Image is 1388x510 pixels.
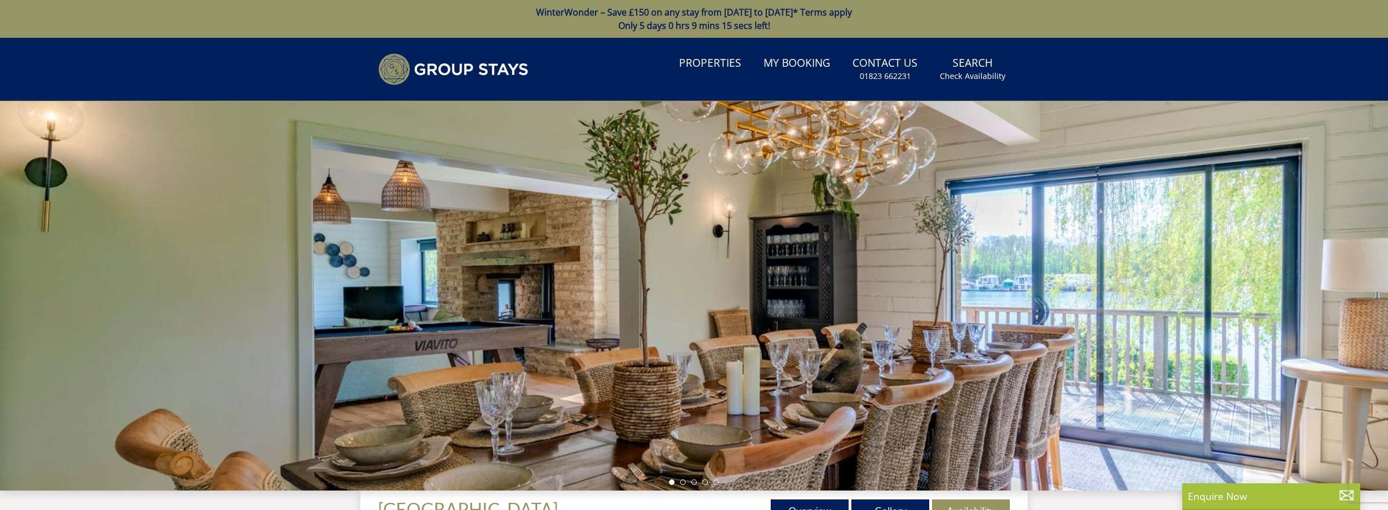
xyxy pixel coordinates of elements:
[935,51,1010,87] a: SearchCheck Availability
[378,53,528,85] img: Group Stays
[940,71,1005,82] small: Check Availability
[759,51,835,76] a: My Booking
[1188,489,1355,503] p: Enquire Now
[675,51,746,76] a: Properties
[618,19,770,32] span: Only 5 days 0 hrs 9 mins 15 secs left!
[860,71,911,82] small: 01823 662231
[848,51,922,87] a: Contact Us01823 662231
